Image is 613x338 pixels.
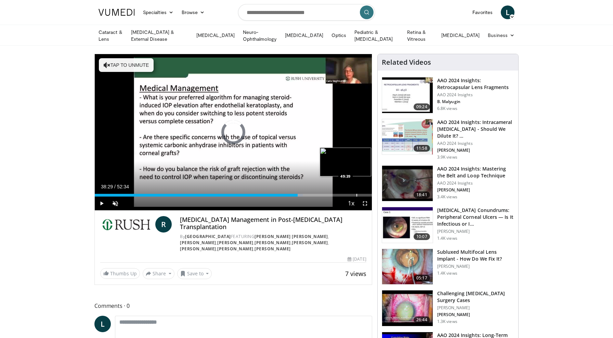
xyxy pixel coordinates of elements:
[382,290,514,326] a: 26:44 Challenging [MEDICAL_DATA] Surgery Cases [PERSON_NAME] [PERSON_NAME] 1.3K views
[320,148,371,176] img: image.jpeg
[382,77,433,113] img: 01f52a5c-6a53-4eb2-8a1d-dad0d168ea80.150x105_q85_crop-smart_upscale.jpg
[180,234,366,252] div: By FEATURING , , , , , , ,
[358,197,372,210] button: Fullscreen
[437,290,514,304] h3: Challenging [MEDICAL_DATA] Surgery Cases
[327,28,350,42] a: Optics
[350,29,403,42] a: Pediatric & [MEDICAL_DATA]
[414,316,430,323] span: 26:44
[180,246,216,252] a: [PERSON_NAME]
[437,119,514,139] h3: AAO 2024 Insights: Intracameral [MEDICAL_DATA] - Should We Dilute It? …
[382,207,514,243] a: 10:07 [MEDICAL_DATA] Conundrums: Peripheral Corneal Ulcers — Is It Infectious or I… [PERSON_NAME]...
[348,256,366,262] div: [DATE]
[468,5,497,19] a: Favorites
[94,316,111,332] a: L
[382,249,433,285] img: 3fc25be6-574f-41c0-96b9-b0d00904b018.150x105_q85_crop-smart_upscale.jpg
[382,119,514,160] a: 11:58 AAO 2024 Insights: Intracameral [MEDICAL_DATA] - Should We Dilute It? … AAO 2024 Insights [...
[101,184,113,189] span: 38:29
[437,312,514,317] p: [PERSON_NAME]
[382,249,514,285] a: 05:17 Subluxed Multifocal Lens Implant - How Do We Fix It? [PERSON_NAME] 1.4K views
[177,268,212,279] button: Save to
[382,166,433,201] img: 22a3a3a3-03de-4b31-bd81-a17540334f4a.150x105_q85_crop-smart_upscale.jpg
[192,28,239,42] a: [MEDICAL_DATA]
[382,77,514,113] a: 09:24 AAO 2024 Insights: Retrocapsular Lens Fragments AAO 2024 Insights B. Malyugin 6.8K views
[217,240,253,246] a: [PERSON_NAME]
[255,246,291,252] a: [PERSON_NAME]
[437,148,514,153] p: [PERSON_NAME]
[94,29,127,42] a: Cataract & Lens
[437,229,514,234] p: [PERSON_NAME]
[345,270,366,278] span: 7 views
[414,191,430,198] span: 18:41
[437,249,514,262] h3: Subluxed Multifocal Lens Implant - How Do We Fix It?
[95,197,108,210] button: Play
[281,28,327,42] a: [MEDICAL_DATA]
[180,240,216,246] a: [PERSON_NAME]
[127,29,192,42] a: [MEDICAL_DATA] & External Disease
[100,216,153,233] img: Rush University Medical Center
[437,305,514,311] p: [PERSON_NAME]
[437,187,514,193] p: [PERSON_NAME]
[95,54,372,211] video-js: Video Player
[108,197,122,210] button: Unmute
[437,99,514,104] p: B. Malyugin
[139,5,178,19] a: Specialties
[217,246,253,252] a: [PERSON_NAME]
[437,207,514,227] h3: [MEDICAL_DATA] Conundrums: Peripheral Corneal Ulcers — Is It Infectious or I…
[255,234,328,239] a: [PERSON_NAME] [PERSON_NAME]
[414,145,430,152] span: 11:58
[437,271,457,276] p: 1.4K views
[414,103,430,110] span: 09:24
[403,29,437,42] a: Retina & Vitreous
[437,236,457,241] p: 1.4K views
[117,184,129,189] span: 52:34
[382,207,433,243] img: 5ede7c1e-2637-46cb-a546-16fd546e0e1e.150x105_q85_crop-smart_upscale.jpg
[143,268,174,279] button: Share
[382,58,431,66] h4: Related Videos
[155,216,172,233] a: R
[382,290,433,326] img: 05a6f048-9eed-46a7-93e1-844e43fc910c.150x105_q85_crop-smart_upscale.jpg
[437,319,457,324] p: 1.3K views
[344,197,358,210] button: Playback Rate
[100,268,140,279] a: Thumbs Up
[99,9,135,16] img: VuMedi Logo
[501,5,514,19] a: L
[437,154,457,160] p: 3.9K views
[238,4,375,21] input: Search topics, interventions
[185,234,231,239] a: [GEOGRAPHIC_DATA]
[414,233,430,240] span: 10:07
[437,264,514,269] p: [PERSON_NAME]
[437,180,514,186] p: AAO 2024 Insights
[437,194,457,200] p: 3.4K views
[114,184,116,189] span: /
[95,194,372,197] div: Progress Bar
[484,28,519,42] a: Business
[414,275,430,281] span: 05:17
[255,240,291,246] a: [PERSON_NAME]
[382,119,433,155] img: de733f49-b136-4bdc-9e00-4021288efeb7.150x105_q85_crop-smart_upscale.jpg
[292,240,328,246] a: [PERSON_NAME]
[437,141,514,146] p: AAO 2024 Insights
[437,106,457,111] p: 6.8K views
[437,92,514,98] p: AAO 2024 Insights
[437,165,514,179] h3: AAO 2024 Insights: Mastering the Belt and Loop Technique
[239,29,281,42] a: Neuro-Ophthalmology
[437,28,484,42] a: [MEDICAL_DATA]
[437,77,514,91] h3: AAO 2024 Insights: Retrocapsular Lens Fragments
[94,301,372,310] span: Comments 0
[178,5,209,19] a: Browse
[382,165,514,202] a: 18:41 AAO 2024 Insights: Mastering the Belt and Loop Technique AAO 2024 Insights [PERSON_NAME] 3....
[99,58,154,72] button: Tap to unmute
[180,216,366,231] h4: [MEDICAL_DATA] Management in Post-[MEDICAL_DATA] Transplantation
